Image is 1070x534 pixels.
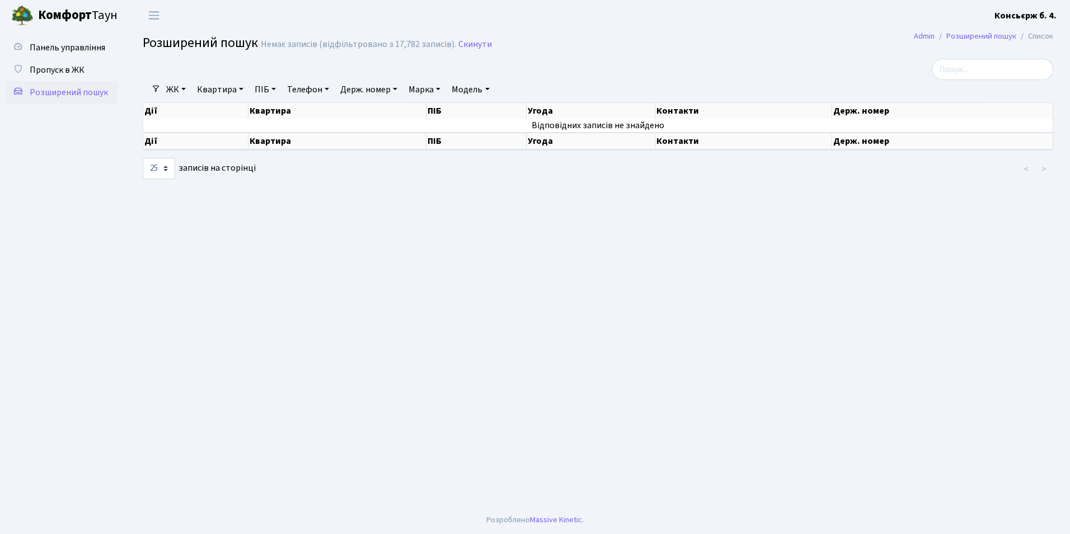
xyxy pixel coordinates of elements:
[261,39,456,50] div: Немає записів (відфільтровано з 17,782 записів).
[336,80,402,99] a: Держ. номер
[30,41,105,54] span: Панель управління
[404,80,445,99] a: Марка
[248,103,426,119] th: Квартира
[655,103,832,119] th: Контакти
[486,514,584,526] div: Розроблено .
[832,103,1053,119] th: Держ. номер
[426,133,527,149] th: ПІБ
[143,158,256,179] label: записів на сторінці
[1016,30,1053,43] li: Список
[143,158,175,179] select: записів на сторінці
[946,30,1016,42] a: Розширений пошук
[458,39,492,50] a: Скинути
[527,103,655,119] th: Угода
[6,81,118,104] a: Розширений пошук
[30,64,85,76] span: Пропуск в ЖК
[11,4,34,27] img: logo.png
[250,80,280,99] a: ПІБ
[530,514,582,526] a: Massive Kinetic
[932,59,1053,80] input: Пошук...
[38,6,92,24] b: Комфорт
[832,133,1053,149] th: Держ. номер
[655,133,832,149] th: Контакти
[143,103,248,119] th: Дії
[283,80,334,99] a: Телефон
[994,10,1057,22] b: Консьєрж б. 4.
[38,6,118,25] span: Таун
[994,9,1057,22] a: Консьєрж б. 4.
[143,119,1053,132] td: Відповідних записів не знайдено
[527,133,655,149] th: Угода
[447,80,494,99] a: Модель
[6,36,118,59] a: Панель управління
[143,133,248,149] th: Дії
[426,103,527,119] th: ПІБ
[914,30,935,42] a: Admin
[30,86,108,99] span: Розширений пошук
[193,80,248,99] a: Квартира
[248,133,426,149] th: Квартира
[143,33,258,53] span: Розширений пошук
[140,6,168,25] button: Переключити навігацію
[897,25,1070,48] nav: breadcrumb
[6,59,118,81] a: Пропуск в ЖК
[162,80,190,99] a: ЖК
